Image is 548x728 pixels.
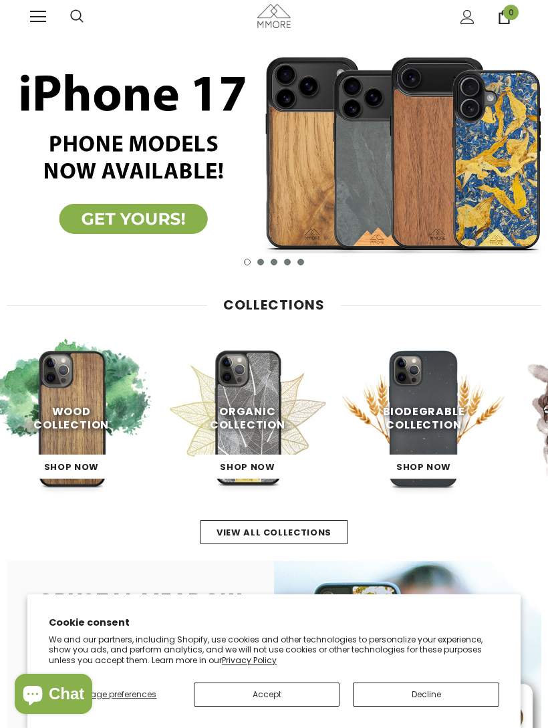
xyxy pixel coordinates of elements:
[194,683,340,707] button: Accept
[271,259,277,265] button: 3
[210,403,285,432] span: Organic Collection
[19,455,124,479] a: Shop Now
[297,259,304,265] button: 5
[44,461,99,473] span: Shop Now
[72,689,156,700] span: Manage preferences
[200,520,348,544] a: view all collections
[217,526,331,539] span: view all collections
[220,461,275,473] span: Shop Now
[195,455,300,479] a: Shop Now
[342,337,505,500] img: MMORE Cases
[353,683,499,707] button: Decline
[49,634,499,666] p: We and our partners, including Shopify, use cookies and other technologies to personalize your ex...
[244,259,251,265] button: 1
[33,403,109,432] span: Wood Collection
[38,586,243,615] span: CRYSTAL MEADOW
[371,455,476,479] a: Shop Now
[257,259,264,265] button: 2
[497,10,511,24] a: 0
[223,295,325,314] span: Collections
[257,4,291,27] img: MMORE Cases
[166,337,329,500] img: MMORE Cases
[503,5,519,20] span: 0
[222,654,277,666] a: Privacy Policy
[383,403,465,432] span: Biodegrable Collection
[49,616,499,630] h2: Cookie consent
[49,683,180,707] button: Manage preferences
[396,461,451,473] span: Shop Now
[284,259,291,265] button: 4
[11,674,96,717] inbox-online-store-chat: Shopify online store chat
